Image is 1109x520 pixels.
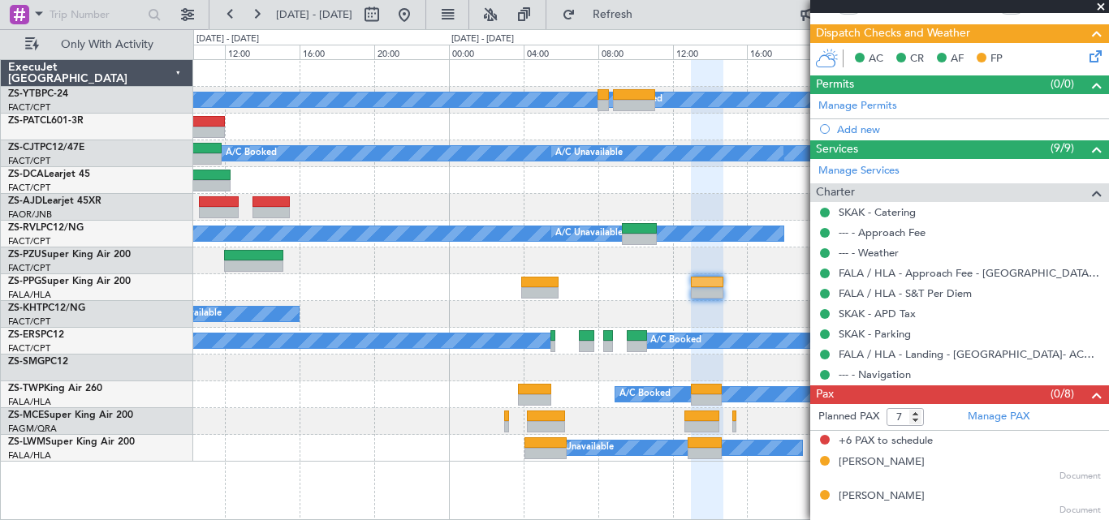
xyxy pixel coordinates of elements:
[451,32,514,46] div: [DATE] - [DATE]
[8,155,50,167] a: FACT/CPT
[8,384,44,393] span: ZS-TWP
[673,45,748,59] div: 12:00
[598,45,673,59] div: 08:00
[816,24,970,43] span: Dispatch Checks and Weather
[18,32,176,58] button: Only With Activity
[554,2,652,28] button: Refresh
[8,250,41,260] span: ZS-PZU
[839,327,911,341] a: SKAK - Parking
[8,437,135,447] a: ZS-LWMSuper King Air 200
[839,367,911,381] a: --- - Navigation
[8,423,57,435] a: FAGM/QRA
[8,143,40,153] span: ZS-CJT
[8,396,51,408] a: FALA/HLA
[8,410,44,420] span: ZS-MCE
[8,235,50,247] a: FACT/CPT
[8,330,64,340] a: ZS-ERSPC12
[8,196,101,206] a: ZS-AJDLearjet 45XR
[8,196,42,206] span: ZS-AJD
[8,170,90,179] a: ZS-DCALearjet 45
[42,39,171,50] span: Only With Activity
[951,51,964,67] span: AF
[8,384,102,393] a: ZS-TWPKing Air 260
[839,266,1101,280] a: FALA / HLA - Approach Fee - [GEOGRAPHIC_DATA]- ACC # 1800
[818,98,897,114] a: Manage Permits
[8,262,50,274] a: FACT/CPT
[50,2,143,27] input: Trip Number
[816,75,854,94] span: Permits
[226,141,277,165] div: A/C Booked
[8,143,84,153] a: ZS-CJTPC12/47E
[839,205,916,219] a: SKAK - Catering
[650,329,701,353] div: A/C Booked
[818,163,900,179] a: Manage Services
[8,101,50,114] a: FACT/CPT
[8,357,68,367] a: ZS-SMGPC12
[910,51,924,67] span: CR
[8,89,68,99] a: ZS-YTBPC-24
[8,208,52,221] a: FAOR/JNB
[839,488,925,505] div: [PERSON_NAME]
[546,436,614,460] div: A/C Unavailable
[8,250,131,260] a: ZS-PZUSuper King Air 200
[8,182,50,194] a: FACT/CPT
[8,289,51,301] a: FALA/HLA
[816,385,834,404] span: Pax
[8,303,85,313] a: ZS-KHTPC12/NG
[839,307,916,320] a: SKAK - APD Tax
[524,45,598,59] div: 04:00
[816,140,858,159] span: Services
[818,409,879,425] label: Planned PAX
[374,45,449,59] div: 20:00
[555,141,623,165] div: A/C Unavailable
[8,410,133,420] a: ZS-MCESuper King Air 200
[8,223,84,233] a: ZS-RVLPC12/NG
[555,221,623,246] div: A/C Unavailable
[619,382,671,406] div: A/C Booked
[8,437,45,447] span: ZS-LWM
[276,7,352,22] span: [DATE] - [DATE]
[8,116,84,126] a: ZS-PATCL601-3R
[839,246,899,260] a: --- - Weather
[8,170,44,179] span: ZS-DCA
[8,330,41,340] span: ZS-ERS
[816,183,855,202] span: Charter
[747,45,822,59] div: 16:00
[839,347,1101,361] a: FALA / HLA - Landing - [GEOGRAPHIC_DATA]- ACC # 1800
[579,9,647,20] span: Refresh
[8,89,41,99] span: ZS-YTB
[449,45,524,59] div: 00:00
[8,223,41,233] span: ZS-RVL
[839,454,925,471] div: [PERSON_NAME]
[8,277,41,286] span: ZS-PPG
[8,342,50,355] a: FACT/CPT
[869,51,883,67] span: AC
[8,449,51,462] a: FALA/HLA
[300,45,374,59] div: 16:00
[8,357,45,367] span: ZS-SMG
[1051,75,1074,92] span: (0/0)
[839,226,926,239] a: --- - Approach Fee
[8,277,131,286] a: ZS-PPGSuper King Air 200
[225,45,300,59] div: 12:00
[839,286,972,300] a: FALA / HLA - S&T Per Diem
[1051,385,1074,402] span: (0/8)
[8,303,42,313] span: ZS-KHT
[1059,504,1101,518] span: Document
[1059,470,1101,483] span: Document
[839,433,933,449] span: +6 PAX to schedule
[837,122,1101,136] div: Add new
[8,316,50,328] a: FACT/CPT
[1051,140,1074,157] span: (9/9)
[8,116,40,126] span: ZS-PAT
[968,409,1029,425] a: Manage PAX
[990,51,1003,67] span: FP
[196,32,259,46] div: [DATE] - [DATE]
